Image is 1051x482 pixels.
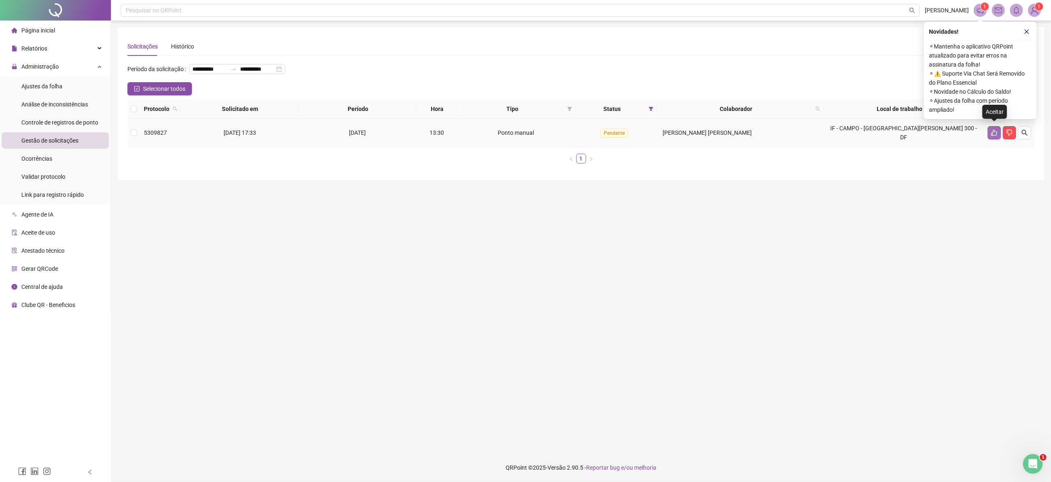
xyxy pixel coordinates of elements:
[21,63,59,70] span: Administração
[498,129,534,136] span: Ponto manual
[21,155,52,162] span: Ocorrências
[566,154,576,164] button: left
[649,106,654,111] span: filter
[647,103,655,115] span: filter
[18,467,26,475] span: facebook
[171,103,179,115] span: search
[586,154,596,164] li: Próxima página
[566,154,576,164] li: Página anterior
[981,2,989,11] sup: 1
[173,106,178,111] span: search
[461,104,564,113] span: Tipo
[127,62,189,76] label: Período da solicitação
[230,66,237,72] span: to
[12,248,17,254] span: solution
[1028,4,1041,16] img: 77047
[1006,129,1013,136] span: dislike
[815,106,820,111] span: search
[127,42,158,51] div: Solicitações
[12,28,17,33] span: home
[349,129,366,136] span: [DATE]
[30,467,39,475] span: linkedin
[430,129,444,136] span: 13:30
[111,453,1051,482] footer: QRPoint © 2025 - 2.90.5 -
[21,137,79,144] span: Gestão de solicitações
[21,27,55,34] span: Página inicial
[12,302,17,308] span: gift
[21,83,62,90] span: Ajustes da folha
[909,7,915,14] span: search
[299,99,416,119] th: Período
[21,173,65,180] span: Validar protocolo
[601,129,628,138] span: Pendente
[579,104,645,113] span: Status
[586,464,656,471] span: Reportar bug e/ou melhoria
[143,84,185,93] span: Selecionar todos
[21,119,98,126] span: Controle de registros de ponto
[660,104,812,113] span: Colaborador
[814,103,822,115] span: search
[929,27,959,36] span: Novidades !
[21,45,47,52] span: Relatórios
[21,101,88,108] span: Análise de inconsistências
[12,284,17,290] span: info-circle
[21,247,65,254] span: Atestado técnico
[995,7,1002,14] span: mail
[569,157,574,161] span: left
[929,96,1032,114] span: ⚬ Ajustes da folha com período ampliado!
[929,42,1032,69] span: ⚬ Mantenha o aplicativo QRPoint atualizado para evitar erros na assinatura da folha!
[925,6,969,15] span: [PERSON_NAME]
[87,469,93,475] span: left
[1024,29,1030,35] span: close
[144,104,169,113] span: Protocolo
[991,129,998,136] span: like
[21,302,75,308] span: Clube QR - Beneficios
[181,99,299,119] th: Solicitado em
[1013,7,1020,14] span: bell
[567,106,572,111] span: filter
[586,154,596,164] button: right
[12,230,17,235] span: audit
[827,104,973,113] span: Local de trabalho
[21,191,84,198] span: Link para registro rápido
[230,66,237,72] span: swap-right
[929,69,1032,87] span: ⚬ ⚠️ Suporte Via Chat Será Removido do Plano Essencial
[576,154,586,164] li: 1
[12,64,17,69] span: lock
[663,129,752,136] span: [PERSON_NAME] [PERSON_NAME]
[984,4,986,9] span: 1
[134,86,140,92] span: check-square
[1023,454,1043,474] iframe: Intercom live chat
[21,265,58,272] span: Gerar QRCode
[589,157,594,161] span: right
[1035,2,1043,11] sup: Atualize o seu contato no menu Meus Dados
[566,103,574,115] span: filter
[43,467,51,475] span: instagram
[12,266,17,272] span: qrcode
[982,105,1007,119] div: Aceitar
[12,46,17,51] span: file
[127,82,192,95] button: Selecionar todos
[929,87,1032,96] span: ⚬ Novidade no Cálculo do Saldo!
[977,7,984,14] span: notification
[21,211,53,218] span: Agente de IA
[1038,4,1041,9] span: 1
[21,284,63,290] span: Central de ajuda
[416,99,458,119] th: Hora
[21,229,55,236] span: Aceite de uso
[547,464,566,471] span: Versão
[824,119,984,147] td: IF - CAMPO - [GEOGRAPHIC_DATA][PERSON_NAME] 300 - DF
[577,154,586,163] a: 1
[1021,129,1028,136] span: search
[224,129,256,136] span: [DATE] 17:33
[171,42,194,51] div: Histórico
[1040,454,1046,461] span: 1
[144,129,167,136] span: 5309827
